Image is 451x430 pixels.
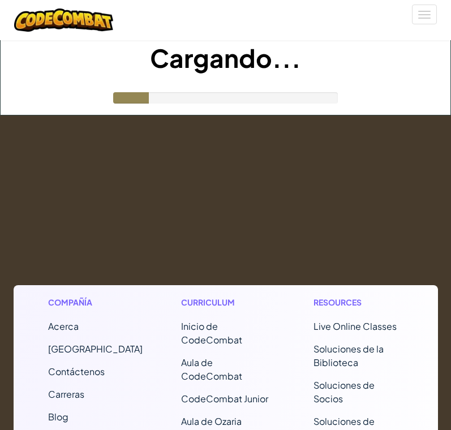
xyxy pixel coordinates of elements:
[181,320,242,346] span: Inicio de CodeCombat
[1,40,450,75] h1: Cargando...
[181,356,242,382] a: Aula de CodeCombat
[313,343,384,368] a: Soluciones de la Biblioteca
[48,411,68,423] a: Blog
[313,379,375,405] a: Soluciones de Socios
[48,343,143,355] a: [GEOGRAPHIC_DATA]
[48,296,138,308] h1: Compañía
[313,296,403,308] h1: Resources
[313,320,397,332] a: Live Online Classes
[48,365,105,377] span: Contáctenos
[14,8,113,32] img: CodeCombat logo
[48,388,84,400] a: Carreras
[181,296,270,308] h1: Curriculum
[181,415,242,427] a: Aula de Ozaria
[48,320,79,332] a: Acerca
[181,393,268,405] a: CodeCombat Junior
